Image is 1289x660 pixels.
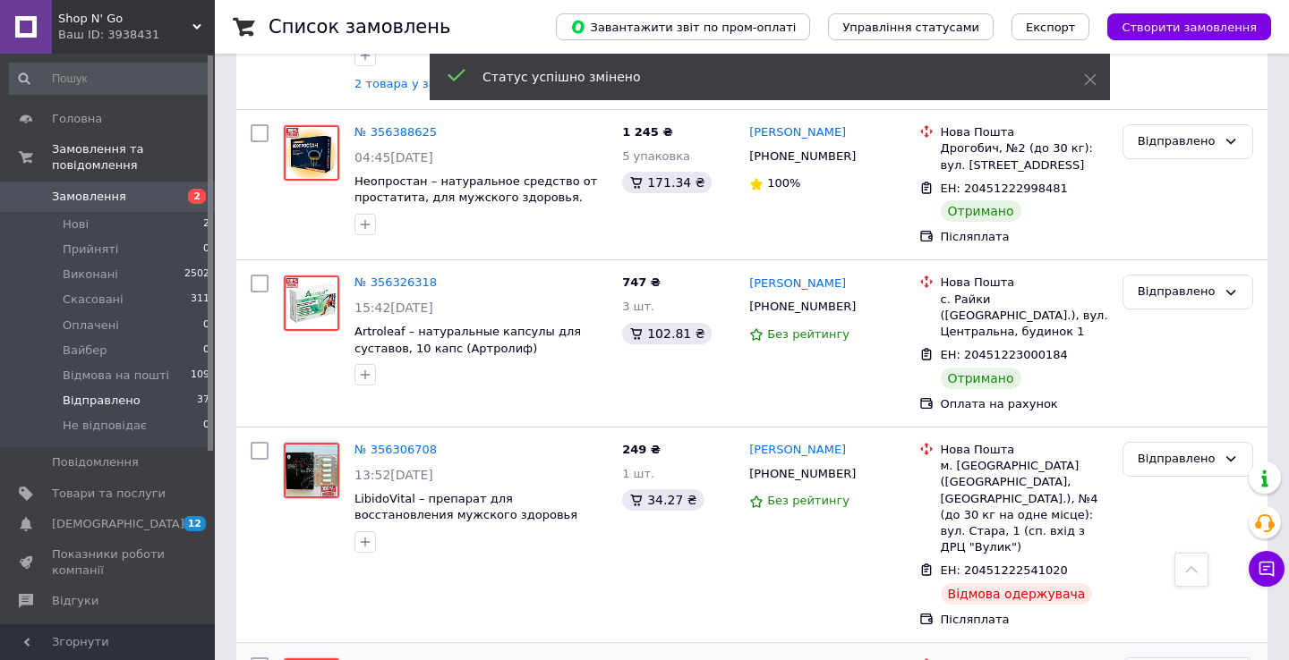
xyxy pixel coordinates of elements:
[63,368,169,384] span: Відмова на пошті
[191,292,209,308] span: 311
[354,443,437,456] a: № 356306708
[1089,20,1271,33] a: Створити замовлення
[941,182,1068,195] span: ЕН: 20451222998481
[63,292,124,308] span: Скасовані
[1138,132,1216,151] div: Відправлено
[63,343,107,359] span: Вайбер
[284,125,339,181] img: Фото товару
[941,442,1108,458] div: Нова Пошта
[941,140,1108,173] div: Дрогобич, №2 (до 30 кг): вул. [STREET_ADDRESS]
[941,275,1108,291] div: Нова Пошта
[354,300,433,315] span: 15:42[DATE]
[941,396,1108,412] div: Оплата на рахунок
[749,300,856,313] span: [PHONE_NUMBER]
[284,275,339,331] img: Фото товару
[203,343,209,359] span: 0
[63,267,118,283] span: Виконані
[52,141,215,173] span: Замовлення та повідомлення
[58,27,215,43] div: Ваш ID: 3938431
[354,125,437,139] a: № 356388625
[1107,13,1271,40] button: Створити замовлення
[58,11,192,27] span: Shop N' Go
[941,124,1108,140] div: Нова Пошта
[184,267,209,283] span: 2502
[63,393,141,409] span: Відправлено
[749,275,846,292] a: [PERSON_NAME]
[941,292,1108,341] div: с. Райки ([GEOGRAPHIC_DATA].), вул. Центральна, будинок 1
[63,216,89,233] span: Нові
[767,176,800,190] span: 100%
[354,325,581,355] a: Artroleaf – натуральные капсулы для суставов, 10 капс (Артролиф)
[354,275,437,289] a: № 356326318
[354,77,491,90] span: 2 товара у замовленні
[749,467,856,480] span: [PHONE_NUMBER]
[197,393,209,409] span: 37
[556,13,810,40] button: Завантажити звіт по пром-оплаті
[828,13,994,40] button: Управління статусами
[52,486,166,502] span: Товари та послуги
[622,489,704,511] div: 34.27 ₴
[203,216,209,233] span: 2
[622,300,654,313] span: 3 шт.
[1138,450,1216,469] div: Відправлено
[283,124,340,182] a: Фото товару
[203,418,209,434] span: 0
[354,150,433,165] span: 04:45[DATE]
[203,317,209,334] span: 0
[52,454,139,470] span: Повідомлення
[284,443,339,498] img: Фото товару
[622,172,712,193] div: 171.34 ₴
[622,323,712,344] div: 102.81 ₴
[283,275,340,332] a: Фото товару
[941,612,1108,628] div: Післяплата
[63,241,118,258] span: Прийняті
[1138,283,1216,301] div: Відправлено
[269,16,450,38] h1: Список замовлень
[1012,13,1090,40] button: Експорт
[188,189,206,204] span: 2
[63,418,147,434] span: Не відповідає
[191,368,209,384] span: 109
[354,174,597,205] a: Неопростан – натуральное средство от простатита, для мужского здоровья.
[52,516,184,532] span: [DEMOGRAPHIC_DATA]
[1026,21,1076,34] span: Експорт
[52,593,98,609] span: Відгуки
[941,458,1108,555] div: м. [GEOGRAPHIC_DATA] ([GEOGRAPHIC_DATA], [GEOGRAPHIC_DATA].), №4 (до 30 кг на одне місце): вул. С...
[52,189,126,205] span: Замовлення
[941,368,1021,389] div: Отримано
[622,149,690,163] span: 5 упаковка
[9,63,211,95] input: Пошук
[941,348,1068,361] span: ЕН: 20451223000184
[622,275,661,289] span: 747 ₴
[570,19,796,35] span: Завантажити звіт по пром-оплаті
[941,583,1093,605] div: Відмова одержувача
[622,443,661,456] span: 249 ₴
[184,516,206,531] span: 12
[354,77,513,90] a: 2 товара у замовленні
[749,149,856,163] span: [PHONE_NUMBER]
[749,442,846,459] a: [PERSON_NAME]
[52,546,166,579] span: Показники роботи компанії
[482,68,1039,86] div: Статус успішно змінено
[749,124,846,141] a: [PERSON_NAME]
[842,21,979,34] span: Управління статусами
[622,467,654,480] span: 1 шт.
[63,317,119,334] span: Оплачені
[1249,551,1285,587] button: Чат з покупцем
[622,125,672,139] span: 1 245 ₴
[354,492,577,538] a: LibidoVital – препарат для восстановления мужского здоровья (ЛибидоВитал)
[283,442,340,499] a: Фото товару
[941,563,1068,577] span: ЕН: 20451222541020
[767,327,849,341] span: Без рейтингу
[52,111,102,127] span: Головна
[1122,21,1257,34] span: Створити замовлення
[941,200,1021,222] div: Отримано
[941,229,1108,245] div: Післяплата
[203,241,209,258] span: 0
[354,468,433,482] span: 13:52[DATE]
[767,494,849,507] span: Без рейтингу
